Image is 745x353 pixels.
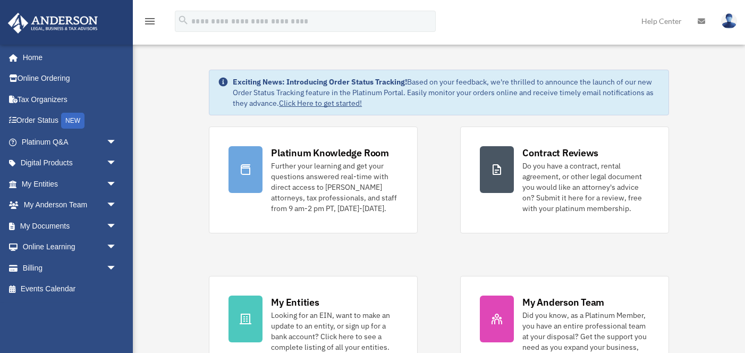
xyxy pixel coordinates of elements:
[7,215,133,237] a: My Documentsarrow_drop_down
[106,173,128,195] span: arrow_drop_down
[143,19,156,28] a: menu
[106,215,128,237] span: arrow_drop_down
[7,195,133,216] a: My Anderson Teamarrow_drop_down
[7,153,133,174] a: Digital Productsarrow_drop_down
[522,161,649,214] div: Do you have a contract, rental agreement, or other legal document you would like an attorney's ad...
[7,110,133,132] a: Order StatusNEW
[460,127,669,233] a: Contract Reviews Do you have a contract, rental agreement, or other legal document you would like...
[7,173,133,195] a: My Entitiesarrow_drop_down
[279,98,362,108] a: Click Here to get started!
[271,146,389,159] div: Platinum Knowledge Room
[5,13,101,33] img: Anderson Advisors Platinum Portal
[7,131,133,153] a: Platinum Q&Aarrow_drop_down
[522,146,598,159] div: Contract Reviews
[7,257,133,279] a: Billingarrow_drop_down
[7,68,133,89] a: Online Ordering
[177,14,189,26] i: search
[233,77,660,108] div: Based on your feedback, we're thrilled to announce the launch of our new Order Status Tracking fe...
[7,237,133,258] a: Online Learningarrow_drop_down
[7,47,128,68] a: Home
[61,113,84,129] div: NEW
[106,237,128,258] span: arrow_drop_down
[522,296,604,309] div: My Anderson Team
[106,153,128,174] span: arrow_drop_down
[143,15,156,28] i: menu
[106,195,128,216] span: arrow_drop_down
[271,161,398,214] div: Further your learning and get your questions answered real-time with direct access to [PERSON_NAM...
[271,296,319,309] div: My Entities
[233,77,407,87] strong: Exciting News: Introducing Order Status Tracking!
[721,13,737,29] img: User Pic
[106,131,128,153] span: arrow_drop_down
[7,279,133,300] a: Events Calendar
[271,310,398,352] div: Looking for an EIN, want to make an update to an entity, or sign up for a bank account? Click her...
[106,257,128,279] span: arrow_drop_down
[7,89,133,110] a: Tax Organizers
[209,127,418,233] a: Platinum Knowledge Room Further your learning and get your questions answered real-time with dire...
